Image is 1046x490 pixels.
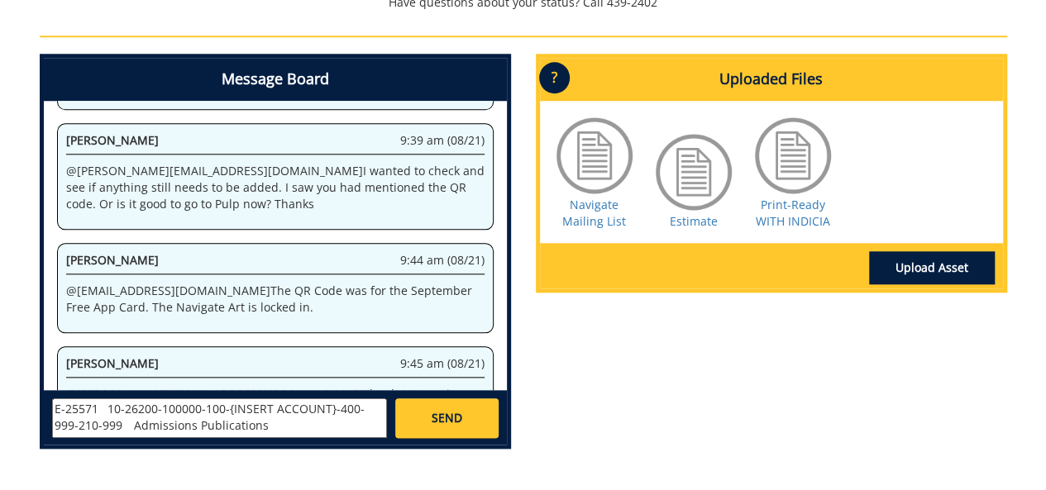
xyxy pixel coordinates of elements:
a: Navigate Mailing List [562,197,626,229]
a: SEND [395,398,498,438]
span: [PERSON_NAME] [66,355,159,371]
a: Upload Asset [869,251,995,284]
h4: Uploaded Files [540,58,1003,101]
a: Print-Ready WITH INDICIA [756,197,830,229]
h4: Message Board [44,58,507,101]
span: [PERSON_NAME] [66,252,159,268]
span: 9:39 am (08/21) [400,132,485,149]
p: @ [PERSON_NAME][EMAIL_ADDRESS][DOMAIN_NAME] Thanks! Art on its way! [66,386,485,419]
p: @ [PERSON_NAME][EMAIL_ADDRESS][DOMAIN_NAME] I wanted to check and see if anything still needs to ... [66,163,485,212]
textarea: messageToSend [52,398,387,438]
a: Estimate [670,213,718,229]
span: 9:44 am (08/21) [400,252,485,269]
p: ? [539,62,570,93]
p: @ [EMAIL_ADDRESS][DOMAIN_NAME] The QR Code was for the September Free App Card. The Navigate Art ... [66,283,485,316]
span: [PERSON_NAME] [66,132,159,148]
span: SEND [432,410,462,426]
span: 9:45 am (08/21) [400,355,485,372]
